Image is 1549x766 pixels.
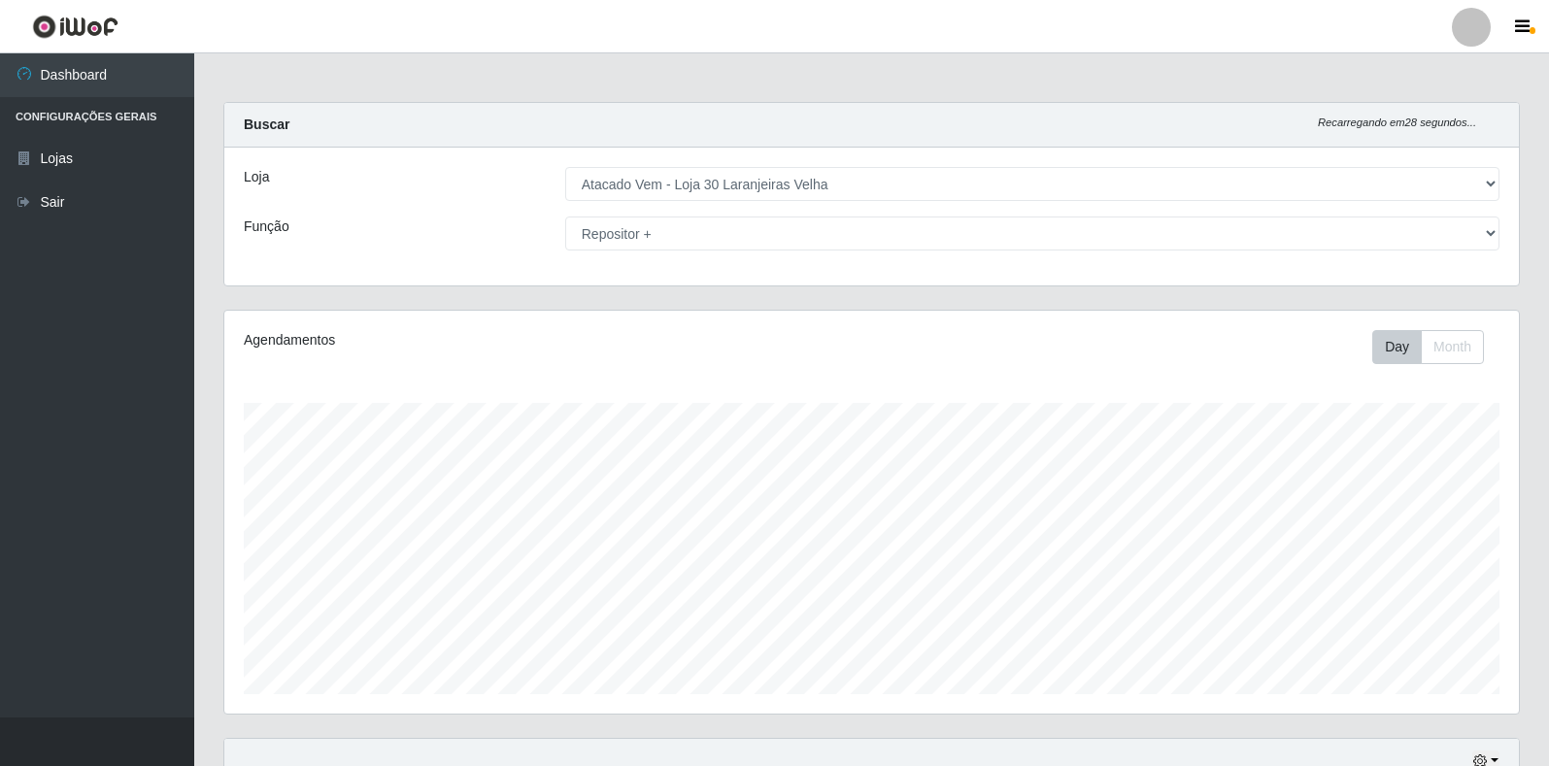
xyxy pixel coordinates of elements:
div: Agendamentos [244,330,750,350]
button: Month [1421,330,1484,364]
label: Função [244,216,289,237]
button: Day [1372,330,1422,364]
img: CoreUI Logo [32,15,118,39]
div: Toolbar with button groups [1372,330,1499,364]
div: First group [1372,330,1484,364]
i: Recarregando em 28 segundos... [1318,117,1476,128]
strong: Buscar [244,117,289,132]
label: Loja [244,167,269,187]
